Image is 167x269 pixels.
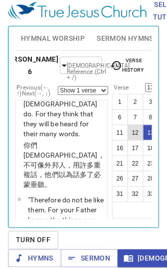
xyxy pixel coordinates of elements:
label: Verse [112,85,129,90]
img: True Jesus Church [8,2,147,20]
button: 33 [143,186,159,202]
button: Verse History [104,55,150,76]
button: 13 [143,125,159,141]
p: 你們[DEMOGRAPHIC_DATA] [23,140,105,190]
button: 31 [112,186,128,202]
p: "Therefore do not be like them. For your Father knows the things you have need of before you ask ... [28,195,105,245]
button: 12 [128,125,144,141]
span: Hymnal Worship [21,32,85,45]
b: [PERSON_NAME] 6 [2,53,58,78]
button: 7 [128,109,144,125]
button: 3 [143,94,159,110]
button: 28 [143,171,159,187]
button: Sermon [61,250,118,268]
button: 6 [112,109,128,125]
wg1522: 。 [45,181,52,189]
span: 8 [18,197,20,202]
wg3361: 像 [23,161,101,189]
label: Previous (←, ↑) Next (→, ↓) [16,85,57,96]
wg945: ，他們 [23,171,101,189]
button: 23 [143,156,159,172]
button: 8 [143,109,159,125]
wg1482: ，用許多重複話 [23,161,101,189]
button: 32 [128,186,144,202]
button: 21 [112,156,128,172]
button: 16 [112,140,128,156]
span: Turn Off [16,234,50,247]
span: Sermon [69,253,110,265]
p: And when you pray, do not use vain repetitions as the [DEMOGRAPHIC_DATA] do. For they think that ... [23,69,105,139]
button: 17 [128,140,144,156]
button: 11 [112,125,128,141]
button: 2 [128,94,144,110]
wg846: 以為 [23,171,101,189]
button: 22 [128,156,144,172]
button: 1 [112,94,128,110]
button: [PERSON_NAME] 6 [15,50,58,81]
button: Turn Off [8,231,58,250]
button: 27 [128,171,144,187]
span: Hymns [16,253,53,265]
input: Type Bible Reference [63,60,83,71]
button: 18 [143,140,159,156]
button: Hymns [8,250,61,268]
span: Sermon Hymns [97,32,154,45]
span: Verse History [110,56,144,74]
button: 26 [112,171,128,187]
wg5618: 外邦人 [23,161,101,189]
